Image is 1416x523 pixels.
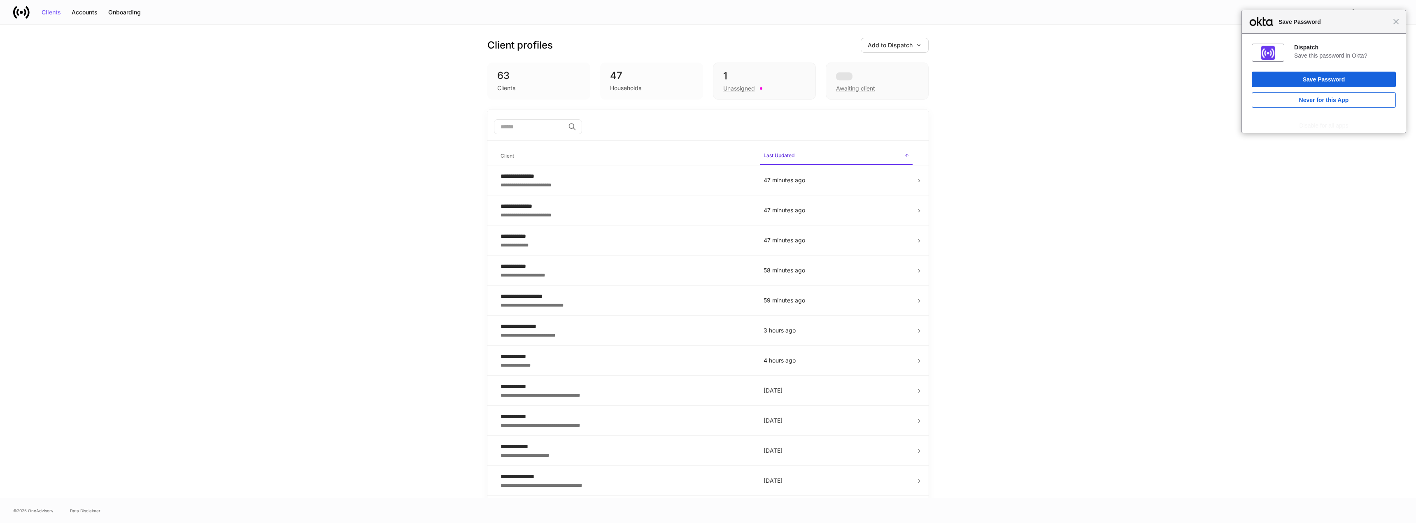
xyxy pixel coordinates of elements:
img: IoaI0QAAAAZJREFUAwDpn500DgGa8wAAAABJRU5ErkJggg== [1261,46,1275,60]
button: Save Password [1252,72,1396,87]
span: © 2025 OneAdvisory [13,507,54,514]
a: Disable for all apps [1299,122,1348,129]
p: [DATE] [764,386,909,395]
div: Awaiting client [836,84,875,93]
div: Save this password in Okta? [1294,52,1396,59]
p: [DATE] [764,416,909,425]
button: Add to Dispatch [861,38,929,53]
p: 59 minutes ago [764,296,909,305]
p: 58 minutes ago [764,266,909,274]
button: Clients [36,6,66,19]
div: 1Unassigned [713,63,816,100]
span: Close [1393,19,1399,25]
div: 63 [497,69,580,82]
div: Accounts [72,9,98,15]
div: Onboarding [108,9,141,15]
p: 47 minutes ago [764,206,909,214]
p: [DATE] [764,446,909,455]
div: Awaiting client [826,63,929,100]
div: Clients [42,9,61,15]
div: Households [610,84,641,92]
h6: Last Updated [764,151,794,159]
div: Unassigned [723,84,755,93]
button: Never for this App [1252,92,1396,108]
div: 47 [610,69,693,82]
span: Client [497,148,754,165]
span: Save Password [1274,17,1393,27]
a: Data Disclaimer [70,507,100,514]
p: 47 minutes ago [764,236,909,244]
p: 3 hours ago [764,326,909,335]
div: Add to Dispatch [868,42,922,48]
h6: Client [501,152,514,160]
div: Clients [497,84,515,92]
p: [DATE] [764,477,909,485]
button: Onboarding [103,6,146,19]
div: Dispatch [1294,44,1396,51]
span: Last Updated [760,147,913,165]
div: 1 [723,70,806,83]
p: 4 hours ago [764,356,909,365]
button: Accounts [66,6,103,19]
p: 47 minutes ago [764,176,909,184]
h3: Client profiles [487,39,553,52]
